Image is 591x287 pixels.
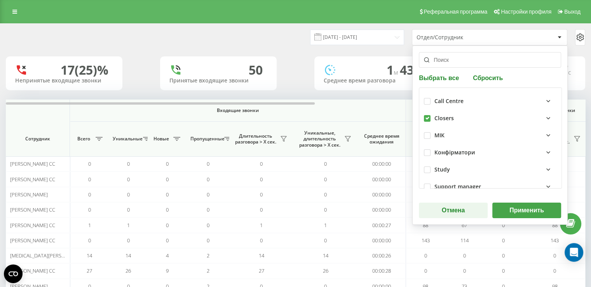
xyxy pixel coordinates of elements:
[88,237,91,244] span: 0
[434,149,475,156] div: Конфірматори
[324,160,327,167] span: 0
[259,267,264,274] span: 27
[410,136,429,142] span: Всего
[434,184,481,190] div: Support manager
[323,252,328,259] span: 14
[126,267,131,274] span: 26
[417,34,509,41] div: Отдел/Сотрудник
[127,160,130,167] span: 0
[166,237,169,244] span: 0
[90,107,385,114] span: Входящие звонки
[207,252,209,259] span: 2
[259,252,264,259] span: 14
[10,237,55,244] span: [PERSON_NAME] CC
[127,206,130,213] span: 0
[87,252,92,259] span: 14
[434,166,450,173] div: Study
[419,74,461,81] button: Выбрать все
[424,252,427,259] span: 0
[324,77,422,84] div: Среднее время разговора
[260,191,263,198] span: 0
[492,203,561,218] button: Применить
[463,267,466,274] span: 0
[207,222,209,229] span: 0
[88,176,91,183] span: 0
[552,222,558,229] span: 88
[126,252,131,259] span: 14
[166,206,169,213] span: 0
[400,61,417,78] span: 43
[61,63,108,77] div: 17 (25)%
[553,252,556,259] span: 0
[207,191,209,198] span: 0
[207,206,209,213] span: 0
[424,267,427,274] span: 0
[324,222,327,229] span: 1
[260,222,263,229] span: 1
[357,171,406,187] td: 00:00:00
[233,133,278,145] span: Длительность разговора > Х сек.
[166,267,169,274] span: 9
[127,237,130,244] span: 0
[88,222,91,229] span: 1
[568,68,571,77] span: c
[113,136,141,142] span: Уникальные
[260,237,263,244] span: 0
[297,130,342,148] span: Уникальные, длительность разговора > Х сек.
[394,68,400,77] span: м
[553,267,556,274] span: 0
[166,252,169,259] span: 4
[502,252,505,259] span: 0
[166,191,169,198] span: 0
[424,9,487,15] span: Реферальная программа
[260,176,263,183] span: 0
[190,136,222,142] span: Пропущенные
[357,217,406,233] td: 00:00:27
[564,9,581,15] span: Выход
[166,176,169,183] span: 0
[169,77,267,84] div: Принятые входящие звонки
[434,115,454,122] div: Closers
[501,9,551,15] span: Настройки профиля
[249,63,263,77] div: 50
[88,160,91,167] span: 0
[260,160,263,167] span: 0
[422,237,430,244] span: 143
[166,160,169,167] span: 0
[357,156,406,171] td: 00:00:00
[387,61,400,78] span: 1
[127,176,130,183] span: 0
[324,206,327,213] span: 0
[324,176,327,183] span: 0
[260,206,263,213] span: 0
[502,267,505,274] span: 0
[551,237,559,244] span: 143
[127,222,130,229] span: 1
[4,264,23,283] button: Open CMP widget
[10,267,55,274] span: [PERSON_NAME] СС
[10,252,93,259] span: [MEDICAL_DATA][PERSON_NAME] CC
[152,136,171,142] span: Новые
[502,222,505,229] span: 0
[434,132,445,139] div: МІК
[88,191,91,198] span: 0
[323,267,328,274] span: 26
[324,191,327,198] span: 0
[434,98,464,105] div: Call Centre
[207,176,209,183] span: 0
[363,133,400,145] span: Среднее время ожидания
[74,136,93,142] span: Всего
[565,243,583,262] div: Open Intercom Messenger
[207,160,209,167] span: 0
[357,202,406,217] td: 00:00:00
[207,237,209,244] span: 0
[10,160,55,167] span: [PERSON_NAME] CC
[10,191,48,198] span: [PERSON_NAME]
[460,237,469,244] span: 114
[88,206,91,213] span: 0
[423,222,428,229] span: 88
[357,263,406,278] td: 00:00:28
[10,206,55,213] span: [PERSON_NAME] CC
[357,248,406,263] td: 00:00:26
[471,74,505,81] button: Сбросить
